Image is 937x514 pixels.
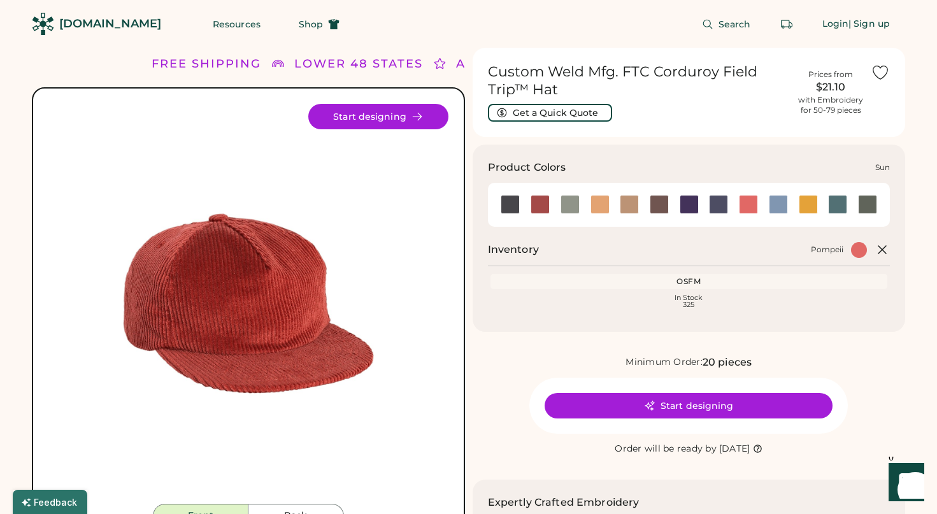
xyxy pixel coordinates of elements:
[488,104,612,122] button: Get a Quick Quote
[456,55,545,73] div: ALL ORDERS
[488,495,640,510] h2: Expertly Crafted Embroidery
[703,355,752,370] div: 20 pieces
[48,104,448,504] div: FTC Style Image
[299,20,323,29] span: Shop
[808,69,853,80] div: Prices from
[197,11,276,37] button: Resources
[488,242,539,257] h2: Inventory
[848,18,890,31] div: | Sign up
[774,11,799,37] button: Retrieve an order
[719,443,750,455] div: [DATE]
[545,393,833,418] button: Start designing
[283,11,355,37] button: Shop
[59,16,161,32] div: [DOMAIN_NAME]
[48,104,448,504] img: FTC - Pompeii Front Image
[488,63,791,99] h1: Custom Weld Mfg. FTC Corduroy Field Trip™ Hat
[876,457,931,511] iframe: Front Chat
[687,11,766,37] button: Search
[152,55,261,73] div: FREE SHIPPING
[493,294,885,308] div: In Stock 325
[875,162,890,173] div: Sun
[822,18,849,31] div: Login
[32,13,54,35] img: Rendered Logo - Screens
[488,160,566,175] h3: Product Colors
[294,55,423,73] div: LOWER 48 STATES
[798,80,863,95] div: $21.10
[626,356,703,369] div: Minimum Order:
[308,104,448,129] button: Start designing
[811,245,843,255] div: Pompeii
[615,443,717,455] div: Order will be ready by
[798,95,863,115] div: with Embroidery for 50-79 pieces
[493,276,885,287] div: OSFM
[719,20,751,29] span: Search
